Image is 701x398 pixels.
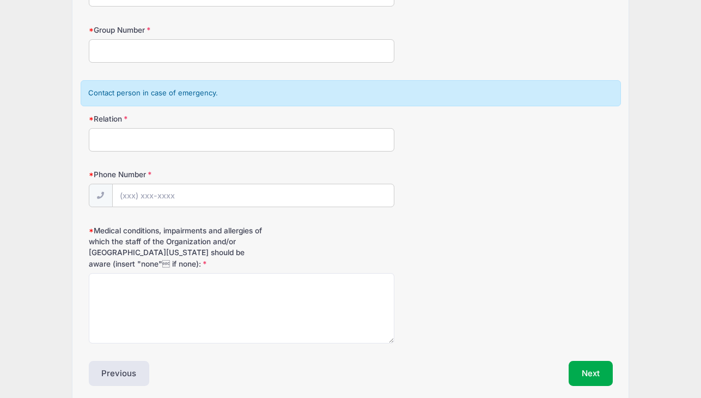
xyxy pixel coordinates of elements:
label: Phone Number [89,169,264,180]
label: Medical conditions, impairments and allergies of which the staff of the Organization and/or [GEOG... [89,225,264,270]
label: Relation [89,113,264,124]
button: Previous [89,361,150,386]
input: (xxx) xxx-xxxx [112,184,394,207]
label: Group Number [89,25,264,35]
div: Contact person in case of emergency. [81,80,621,106]
button: Next [569,361,613,386]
